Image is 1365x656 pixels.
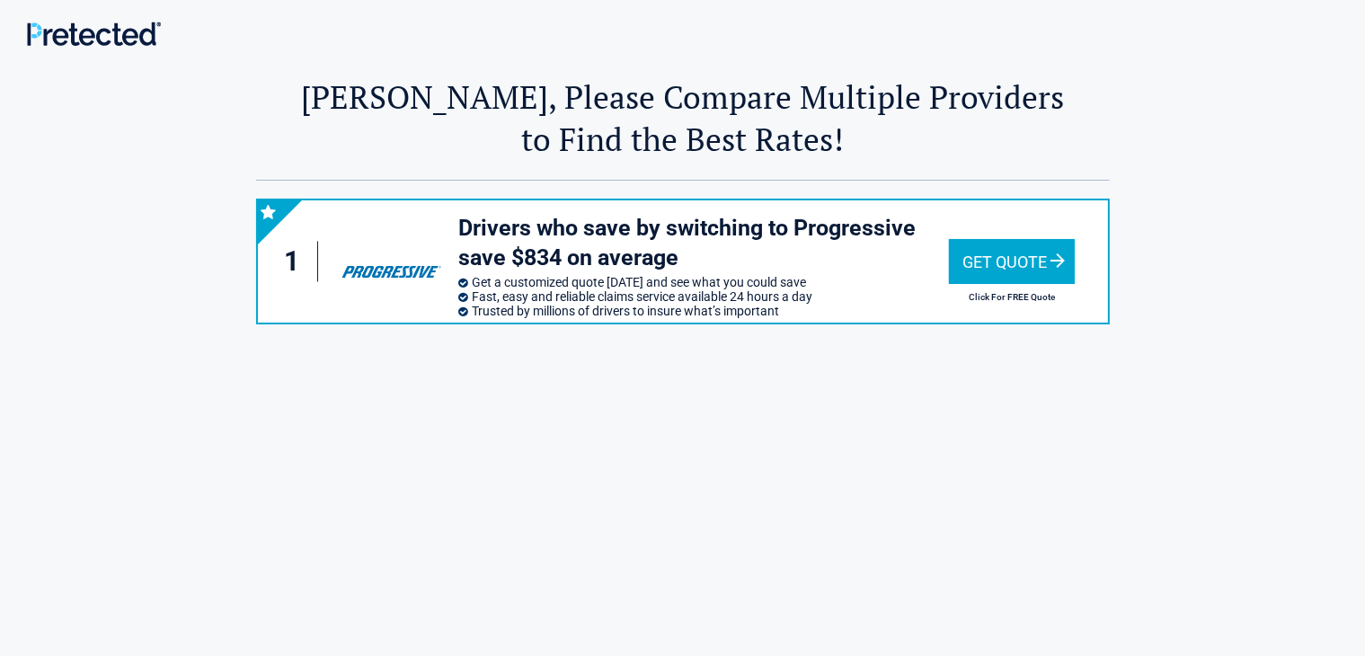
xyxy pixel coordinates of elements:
img: Main Logo [27,22,161,46]
li: Get a customized quote [DATE] and see what you could save [458,275,949,289]
li: Fast, easy and reliable claims service available 24 hours a day [458,289,949,304]
img: progressive's logo [333,234,448,289]
div: Get Quote [949,239,1075,284]
h2: Click For FREE Quote [949,292,1075,302]
div: 1 [276,242,319,282]
h3: Drivers who save by switching to Progressive save $834 on average [458,214,949,272]
h2: [PERSON_NAME], Please Compare Multiple Providers to Find the Best Rates! [256,75,1110,160]
li: Trusted by millions of drivers to insure what’s important [458,304,949,318]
